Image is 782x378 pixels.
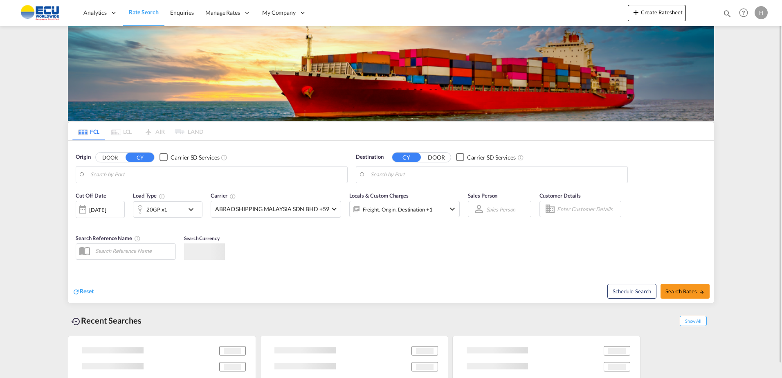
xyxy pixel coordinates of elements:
div: 20GP x1icon-chevron-down [133,201,202,218]
div: Help [737,6,755,20]
div: Recent Searches [68,311,145,330]
div: 20GP x1 [146,204,167,215]
span: Search Rates [665,288,705,295]
button: Note: By default Schedule search will only considerorigin ports, destination ports and cut off da... [607,284,656,299]
div: H [755,6,768,19]
button: DOOR [96,153,124,162]
span: Cut Off Date [76,192,106,199]
div: Origin DOOR CY Checkbox No InkUnchecked: Search for CY (Container Yard) services for all selected... [68,141,714,303]
span: Load Type [133,192,165,199]
img: 6cccb1402a9411edb762cf9624ab9cda.png [12,4,67,22]
md-icon: icon-backup-restore [71,317,81,326]
button: Search Ratesicon-arrow-right [661,284,710,299]
div: Freight Origin Destination Factory Stuffingicon-chevron-down [349,201,460,217]
md-icon: Unchecked: Search for CY (Container Yard) services for all selected carriers.Checked : Search for... [221,154,227,161]
div: [DATE] [89,206,106,214]
button: DOOR [422,153,451,162]
img: LCL+%26+FCL+BACKGROUND.png [68,26,714,121]
div: Carrier SD Services [467,153,516,162]
div: icon-refreshReset [72,287,94,296]
span: Search Reference Name [76,235,141,241]
input: Search by Port [371,169,623,181]
input: Enter Customer Details [557,203,618,215]
span: Show All [680,316,707,326]
md-icon: Your search will be saved by the below given name [134,235,141,242]
span: Help [737,6,751,20]
md-icon: icon-refresh [72,288,80,295]
md-icon: icon-chevron-down [447,204,457,214]
span: Sales Person [468,192,498,199]
input: Search by Port [90,169,343,181]
md-icon: icon-chevron-down [186,205,200,214]
md-select: Sales Person [485,203,517,215]
button: CY [392,153,421,162]
md-pagination-wrapper: Use the left and right arrow keys to navigate between tabs [72,122,203,140]
span: Manage Rates [205,9,240,17]
span: Carrier [211,192,236,199]
span: Search Currency [184,235,220,241]
div: Carrier SD Services [171,153,219,162]
md-checkbox: Checkbox No Ink [456,153,516,162]
span: Analytics [83,9,107,17]
md-tab-item: FCL [72,122,105,140]
div: Freight Origin Destination Factory Stuffing [363,204,433,215]
md-icon: icon-magnify [723,9,732,18]
input: Search Reference Name [91,245,175,257]
md-icon: icon-information-outline [159,193,165,200]
span: Destination [356,153,384,161]
md-icon: Unchecked: Search for CY (Container Yard) services for all selected carriers.Checked : Search for... [517,154,524,161]
md-icon: The selected Trucker/Carrierwill be displayed in the rate results If the rates are from another f... [229,193,236,200]
span: Origin [76,153,90,161]
div: [DATE] [76,201,125,218]
span: ABRAO SHIPPING MALAYSIA SDN BHD +59 [215,205,329,213]
md-icon: icon-plus 400-fg [631,7,641,17]
button: icon-plus 400-fgCreate Ratesheet [628,5,686,21]
md-datepicker: Select [76,217,82,228]
button: CY [126,153,154,162]
md-icon: icon-arrow-right [699,289,705,295]
span: Reset [80,288,94,295]
span: Enquiries [170,9,194,16]
span: Rate Search [129,9,159,16]
span: Locals & Custom Charges [349,192,409,199]
span: Customer Details [539,192,581,199]
span: My Company [262,9,296,17]
md-checkbox: Checkbox No Ink [160,153,219,162]
div: icon-magnify [723,9,732,21]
